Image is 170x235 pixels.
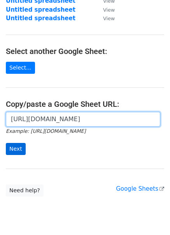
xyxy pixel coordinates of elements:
[6,62,35,74] a: Select...
[6,143,26,155] input: Next
[103,16,115,21] small: View
[6,128,86,134] small: Example: [URL][DOMAIN_NAME]
[6,47,164,56] h4: Select another Google Sheet:
[103,7,115,13] small: View
[116,185,164,192] a: Google Sheets
[6,15,75,22] a: Untitled spreadsheet
[131,198,170,235] iframe: Chat Widget
[95,15,115,22] a: View
[6,112,160,127] input: Paste your Google Sheet URL here
[6,99,164,109] h4: Copy/paste a Google Sheet URL:
[6,185,44,197] a: Need help?
[95,6,115,13] a: View
[6,6,75,13] a: Untitled spreadsheet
